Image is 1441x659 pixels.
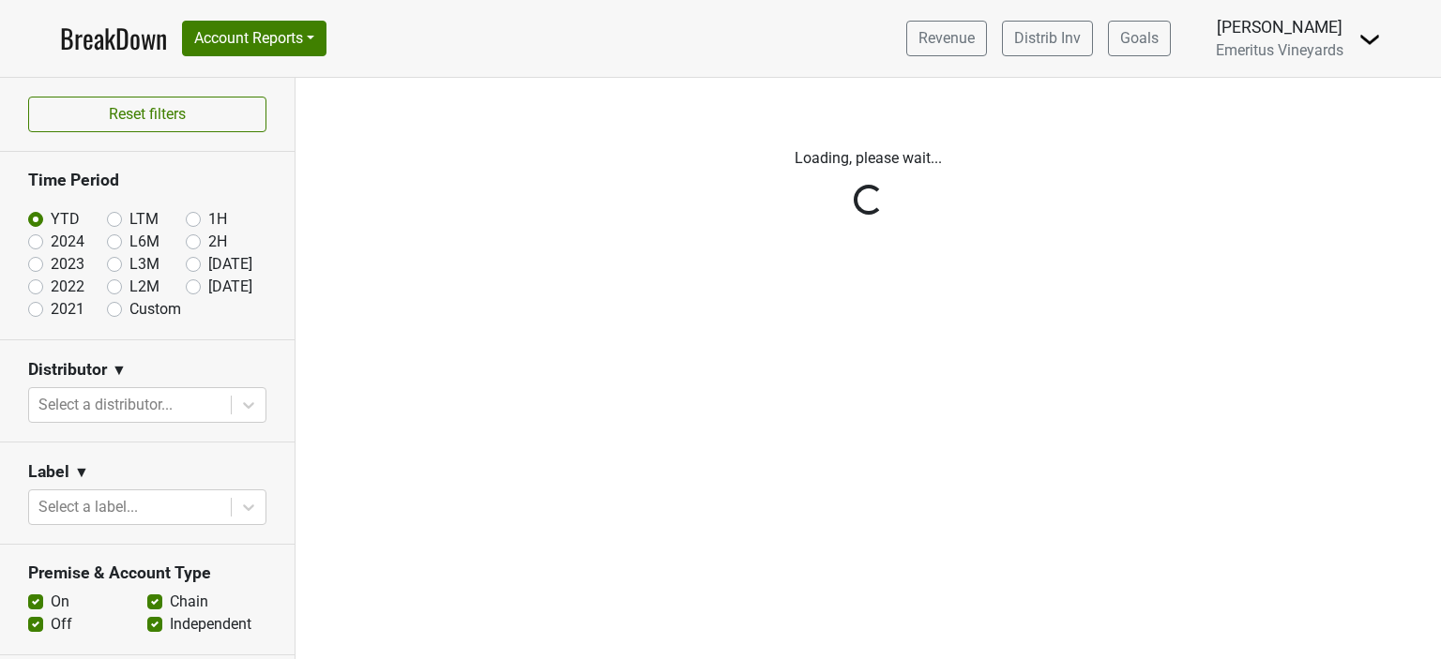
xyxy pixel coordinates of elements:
[348,147,1389,170] p: Loading, please wait...
[182,21,326,56] button: Account Reports
[1216,41,1343,59] span: Emeritus Vineyards
[1108,21,1171,56] a: Goals
[1358,28,1381,51] img: Dropdown Menu
[60,19,167,58] a: BreakDown
[1216,15,1343,39] div: [PERSON_NAME]
[1002,21,1093,56] a: Distrib Inv
[906,21,987,56] a: Revenue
